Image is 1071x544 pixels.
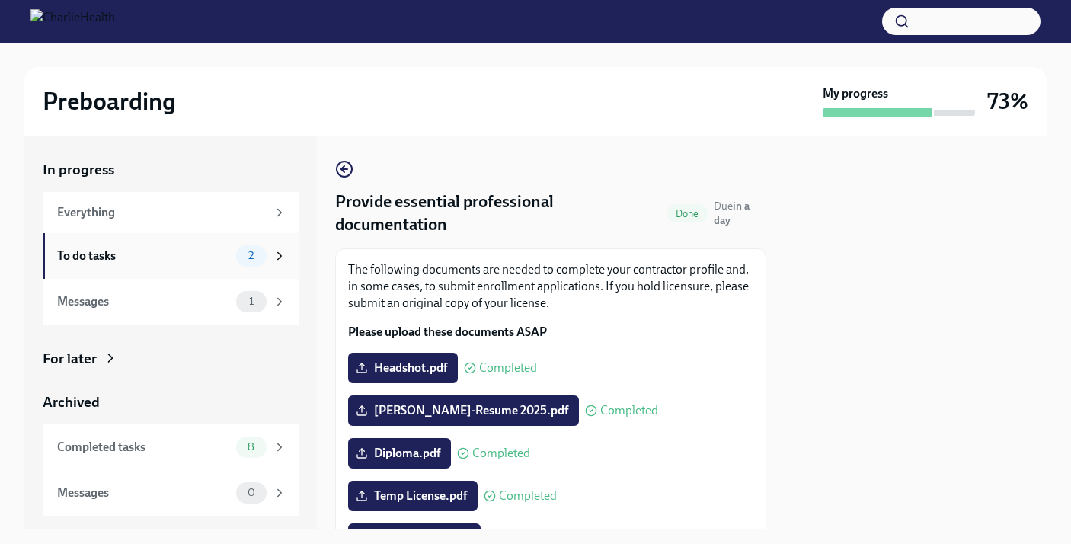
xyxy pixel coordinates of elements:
span: Completed [499,490,557,502]
h3: 73% [987,88,1028,115]
a: For later [43,349,299,369]
span: Headshot.pdf [359,360,447,376]
h2: Preboarding [43,86,176,117]
div: Messages [57,485,230,501]
div: For later [43,349,97,369]
p: The following documents are needed to complete your contractor profile and, in some cases, to sub... [348,261,753,312]
a: Archived [43,392,299,412]
a: To do tasks2 [43,233,299,279]
span: Done [667,208,708,219]
div: Completed tasks [57,439,230,456]
span: Temp License.pdf [359,488,467,504]
strong: Please upload these documents ASAP [348,325,547,339]
a: Messages0 [43,470,299,516]
strong: My progress [823,85,888,102]
span: 1 [240,296,263,307]
span: August 20th, 2025 08:00 [714,199,766,228]
img: CharlieHealth [30,9,115,34]
span: 2 [239,250,263,261]
label: Diploma.pdf [348,438,451,469]
label: [PERSON_NAME]-Resume 2025.pdf [348,395,579,426]
span: 0 [238,487,264,498]
a: Completed tasks8 [43,424,299,470]
span: Completed [472,447,530,459]
a: In progress [43,160,299,180]
span: Due [714,200,750,227]
h4: Provide essential professional documentation [335,190,660,236]
div: To do tasks [57,248,230,264]
span: 8 [238,441,264,453]
div: Everything [57,204,267,221]
a: Everything [43,192,299,233]
span: Completed [479,362,537,374]
strong: in a day [714,200,750,227]
label: Temp License.pdf [348,481,478,511]
span: Diploma.pdf [359,446,440,461]
span: [PERSON_NAME]-Resume 2025.pdf [359,403,568,418]
a: Messages1 [43,279,299,325]
label: Headshot.pdf [348,353,458,383]
span: Completed [600,405,658,417]
div: Messages [57,293,230,310]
